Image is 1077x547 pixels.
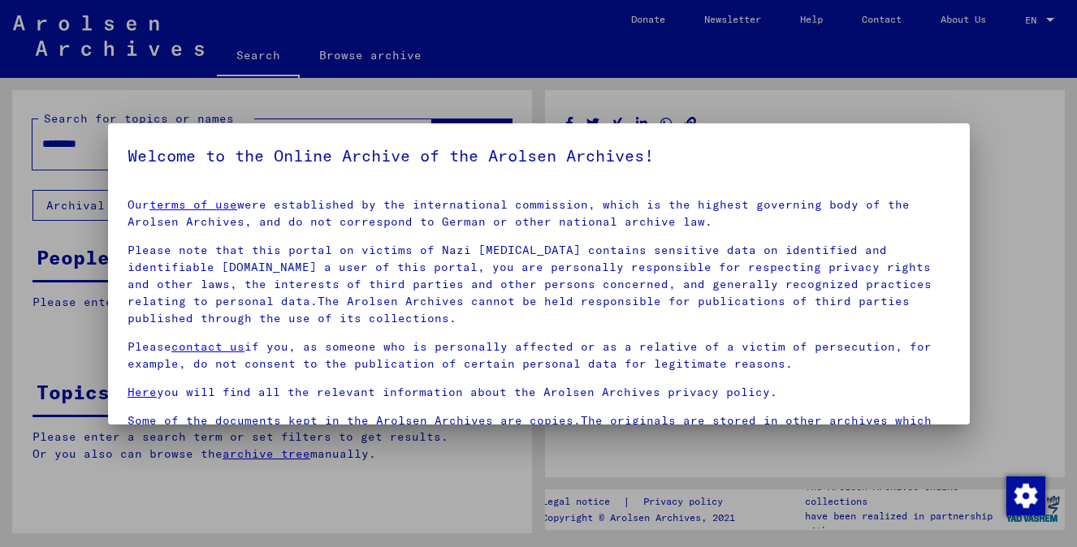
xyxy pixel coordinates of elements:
[128,384,950,401] p: you will find all the relevant information about the Arolsen Archives privacy policy.
[128,338,950,373] p: Please if you, as someone who is personally affected or as a relative of a victim of persecution,...
[128,242,950,327] p: Please note that this portal on victims of Nazi [MEDICAL_DATA] contains sensitive data on identif...
[149,197,237,212] a: terms of use
[128,196,950,230] p: Our were established by the international commission, which is the highest governing body of the ...
[128,143,950,169] h5: Welcome to the Online Archive of the Arolsen Archives!
[128,412,950,463] p: Some of the documents kept in the Arolsen Archives are copies.The originals are stored in other a...
[128,385,157,399] a: Here
[1006,476,1045,515] img: Change consent
[171,339,244,354] a: contact us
